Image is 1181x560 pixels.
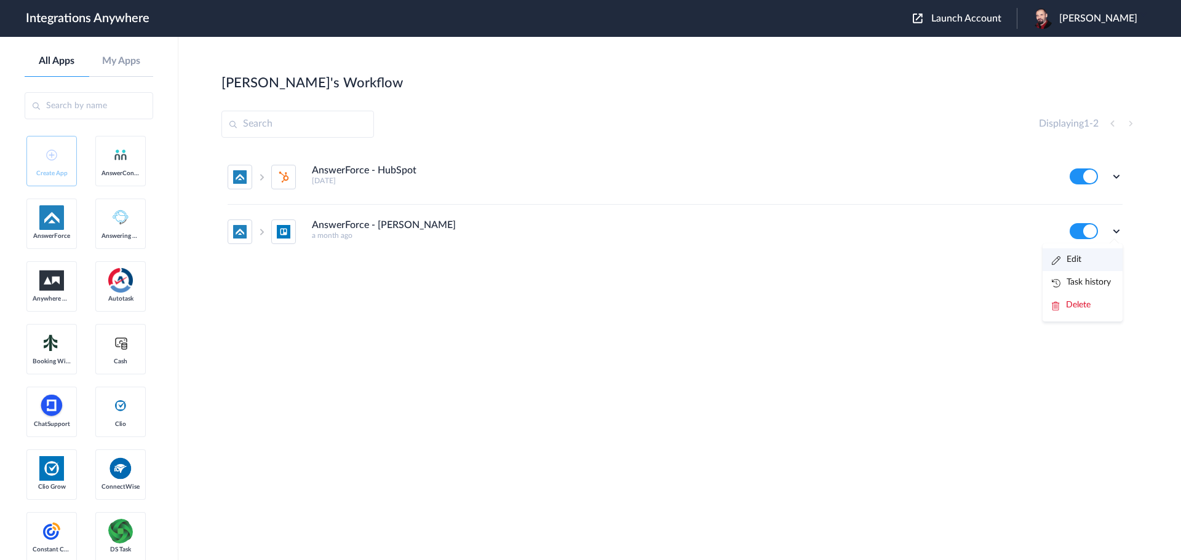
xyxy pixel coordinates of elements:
span: Answering Service [101,232,140,240]
img: answerconnect-logo.svg [113,148,128,162]
span: ChatSupport [33,420,71,428]
a: Task history [1052,278,1111,286]
img: Clio.jpg [39,456,64,481]
span: Cash [101,358,140,365]
img: autotask.png [108,268,133,293]
img: af-app-logo.svg [39,205,64,230]
img: Setmore_Logo.svg [39,332,64,354]
span: 2 [1093,119,1099,128]
span: [PERSON_NAME] [1059,13,1137,25]
img: cash-logo.svg [113,336,129,350]
img: clio-logo.svg [113,398,128,413]
span: 1 [1084,119,1089,128]
span: Clio Grow [33,483,71,491]
span: Delete [1066,301,1091,309]
span: Booking Widget [33,358,71,365]
h1: Integrations Anywhere [26,11,149,26]
span: Anywhere Works [33,295,71,302]
h4: Displaying - [1039,118,1099,130]
span: AnswerConnect [101,170,140,177]
img: distributedSource.png [108,519,133,543]
img: chatsupport-icon.svg [39,393,64,418]
span: Constant Contact [33,546,71,553]
img: launch-acct-icon.svg [913,14,923,23]
a: My Apps [89,55,154,67]
span: ConnectWise [101,483,140,491]
img: add-icon.svg [46,149,57,160]
input: Search by name [25,92,153,119]
span: Autotask [101,295,140,302]
span: Launch Account [931,14,1001,23]
input: Search [221,111,374,138]
img: connectwise.png [108,456,133,480]
h4: AnswerForce - HubSpot [312,165,416,176]
img: headshot.png [1032,8,1053,29]
img: aww.png [39,270,64,291]
img: constant-contact.svg [39,519,64,543]
button: Launch Account [913,13,1017,25]
a: All Apps [25,55,89,67]
h5: a month ago [312,231,1053,240]
span: DS Task [101,546,140,553]
span: Create App [33,170,71,177]
h5: [DATE] [312,176,1053,185]
a: Edit [1052,255,1081,264]
span: Clio [101,420,140,428]
span: AnswerForce [33,232,71,240]
img: Answering_service.png [108,205,133,230]
h4: AnswerForce - [PERSON_NAME] [312,219,456,231]
h2: [PERSON_NAME]'s Workflow [221,75,403,91]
